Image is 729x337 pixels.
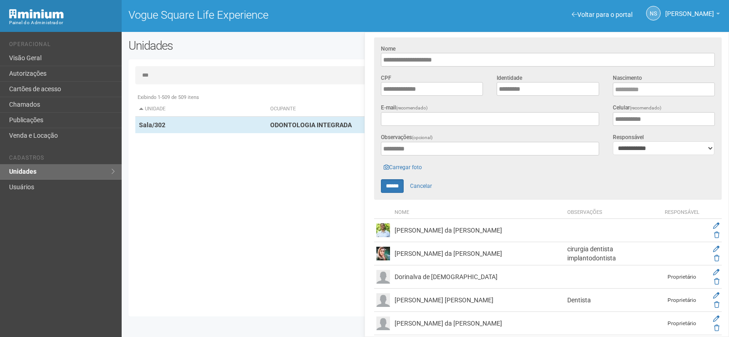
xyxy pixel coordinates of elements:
div: Painel do Administrador [9,19,115,27]
th: Responsável [659,207,705,219]
th: Ocupante: activate to sort column ascending [267,102,506,117]
strong: Sala/302 [139,121,165,129]
strong: ODONTOLOGIA INTEGRADA [270,121,352,129]
a: [PERSON_NAME] [665,11,720,19]
img: user.png [376,223,390,237]
li: Cadastros [9,155,115,164]
div: Exibindo 1-509 de 509 itens [135,93,717,102]
a: Excluir membro [714,301,719,308]
td: [PERSON_NAME] da [PERSON_NAME] [392,242,565,265]
a: Excluir membro [714,278,719,285]
a: Editar membro [713,245,719,253]
label: Celular [613,104,662,112]
label: Observações [381,133,433,142]
label: Nome [381,45,395,53]
img: user.png [376,293,390,307]
a: Excluir membro [714,254,719,262]
a: NS [646,6,661,21]
label: Identidade [497,74,522,82]
label: E-mail [381,104,428,112]
th: Unidade: activate to sort column descending [135,102,267,117]
a: Cancelar [405,179,437,193]
td: Dorinalva de [DEMOGRAPHIC_DATA] [392,265,565,289]
span: (recomendado) [630,105,662,110]
th: Nome [392,207,565,219]
a: Excluir membro [714,324,719,332]
h2: Unidades [128,39,368,52]
span: Nicolle Silva [665,1,714,17]
a: Carregar foto [381,162,425,172]
a: Editar membro [713,315,719,322]
td: Proprietário [659,312,705,335]
td: [PERSON_NAME] da [PERSON_NAME] [392,219,565,242]
td: [PERSON_NAME] da [PERSON_NAME] [392,312,565,335]
td: cirurgia dentista implantodontista [565,242,659,265]
label: CPF [381,74,391,82]
img: Minium [9,9,64,19]
a: Excluir membro [714,231,719,238]
td: [PERSON_NAME] [PERSON_NAME] [392,289,565,312]
img: user.png [376,316,390,330]
td: Proprietário [659,265,705,289]
label: Nascimento [613,74,642,82]
td: Proprietário [659,289,705,312]
a: Editar membro [713,222,719,229]
h1: Vogue Square Life Experience [128,9,419,21]
img: user.png [376,247,390,260]
td: Dentista [565,289,659,312]
a: Voltar para o portal [572,11,632,18]
a: Editar membro [713,292,719,299]
span: (recomendado) [396,105,428,110]
th: Observações [565,207,659,219]
img: user.png [376,270,390,284]
span: (opcional) [412,135,433,140]
label: Responsável [613,133,644,141]
a: Editar membro [713,269,719,276]
li: Operacional [9,41,115,51]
